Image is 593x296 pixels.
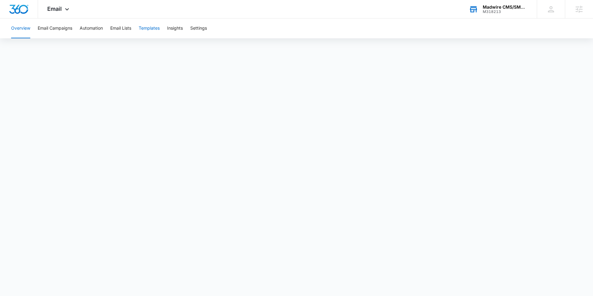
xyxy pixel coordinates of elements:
[483,5,528,10] div: account name
[47,6,62,12] span: Email
[139,19,160,38] button: Templates
[483,10,528,14] div: account id
[167,19,183,38] button: Insights
[38,19,72,38] button: Email Campaigns
[11,19,30,38] button: Overview
[80,19,103,38] button: Automation
[190,19,207,38] button: Settings
[110,19,131,38] button: Email Lists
